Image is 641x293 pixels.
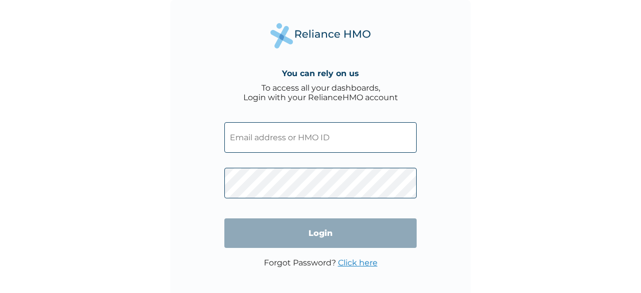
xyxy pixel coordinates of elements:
a: Click here [338,258,378,267]
h4: You can rely on us [282,69,359,78]
p: Forgot Password? [264,258,378,267]
div: To access all your dashboards, Login with your RelianceHMO account [243,83,398,102]
input: Email address or HMO ID [224,122,417,153]
img: Reliance Health's Logo [270,23,371,49]
input: Login [224,218,417,248]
